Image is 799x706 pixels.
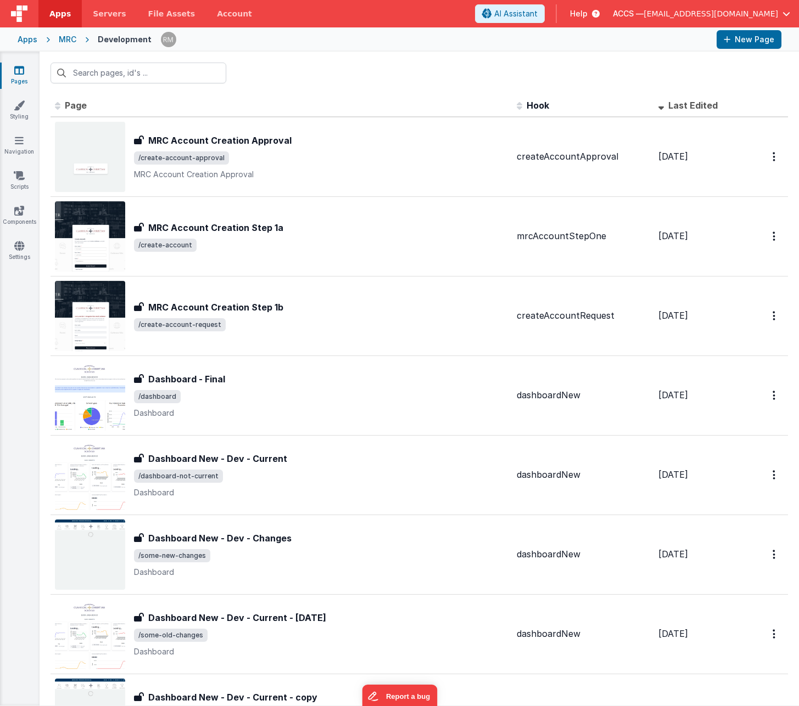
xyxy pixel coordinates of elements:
button: New Page [717,30,781,49]
p: Dashboard [134,408,508,419]
h3: Dashboard New - Dev - Current - copy [148,691,317,704]
p: MRC Account Creation Approval [134,169,508,180]
button: Options [766,304,784,327]
h3: Dashboard - Final [148,372,225,386]
span: Last Edited [668,100,718,111]
span: AI Assistant [494,8,538,19]
h3: Dashboard New - Dev - Current [148,452,287,465]
span: Apps [49,8,71,19]
span: [DATE] [658,628,688,639]
span: [EMAIL_ADDRESS][DOMAIN_NAME] [644,8,778,19]
img: 1e10b08f9103151d1000344c2f9be56b [161,32,176,47]
span: ACCS — [613,8,644,19]
h3: Dashboard New - Dev - Current - [DATE] [148,611,326,624]
span: /create-account [134,239,197,252]
div: dashboardNew [517,628,650,640]
h3: MRC Account Creation Step 1b [148,301,283,314]
button: Options [766,145,784,168]
input: Search pages, id's ... [51,63,226,83]
span: [DATE] [658,151,688,162]
div: Apps [18,34,37,45]
div: MRC [59,34,76,45]
div: mrcAccountStepOne [517,230,650,242]
div: dashboardNew [517,468,650,481]
span: [DATE] [658,469,688,480]
h3: MRC Account Creation Step 1a [148,221,283,234]
h3: MRC Account Creation Approval [148,134,292,147]
span: /create-account-approval [134,151,229,165]
span: [DATE] [658,230,688,241]
span: /dashboard [134,390,181,403]
p: Dashboard [134,487,508,498]
button: Options [766,464,784,486]
button: ACCS — [EMAIL_ADDRESS][DOMAIN_NAME] [613,8,790,19]
span: Servers [93,8,126,19]
button: Options [766,623,784,645]
span: /some-new-changes [134,549,210,562]
span: /dashboard-not-current [134,470,223,483]
span: /some-old-changes [134,629,208,642]
span: File Assets [148,8,195,19]
div: Development [98,34,152,45]
div: dashboardNew [517,389,650,402]
div: dashboardNew [517,548,650,561]
span: Help [570,8,588,19]
div: createAccountRequest [517,309,650,322]
p: Dashboard [134,646,508,657]
span: [DATE] [658,389,688,400]
p: Dashboard [134,567,508,578]
span: [DATE] [658,549,688,560]
span: /create-account-request [134,318,226,331]
span: [DATE] [658,310,688,321]
div: createAccountApproval [517,150,650,163]
span: Hook [527,100,549,111]
button: AI Assistant [475,4,545,23]
button: Options [766,384,784,406]
button: Options [766,225,784,247]
h3: Dashboard New - Dev - Changes [148,532,292,545]
span: Page [65,100,87,111]
button: Options [766,543,784,566]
